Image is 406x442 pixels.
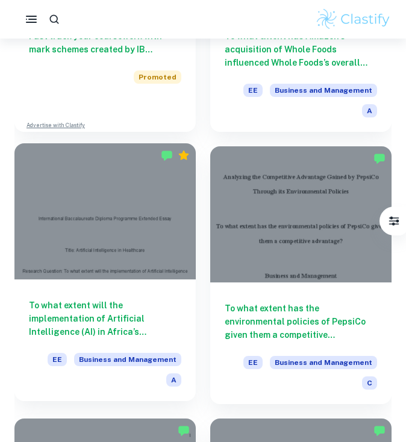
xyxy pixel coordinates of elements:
[27,121,85,129] a: Advertise with Clastify
[161,149,173,161] img: Marked
[210,146,392,404] a: To what extent has the environmental policies of PepsiCo given them a competitive advantage?EEBus...
[373,152,386,164] img: Marked
[134,70,181,84] span: Promoted
[315,7,392,31] img: Clastify logo
[362,376,377,390] span: C
[382,209,406,233] button: Filter
[74,353,181,366] span: Business and Management
[243,356,263,369] span: EE
[178,149,190,161] div: Premium
[373,425,386,437] img: Marked
[362,104,377,117] span: A
[270,84,377,97] span: Business and Management
[225,30,377,69] h6: To what extent has Amazon’s acquisition of Whole Foods influenced Whole Foods’s overall operation...
[166,373,181,387] span: A
[14,146,196,404] a: To what extent will the implementation of Artificial Intelligence (AI) in Africa’s Healthcare Ind...
[29,30,181,56] h6: Fast track your coursework with mark schemes created by IB examiners. Upgrade now
[270,356,377,369] span: Business and Management
[48,353,67,366] span: EE
[178,425,190,437] img: Marked
[29,299,181,338] h6: To what extent will the implementation of Artificial Intelligence (AI) in Africa’s Healthcare Ind...
[225,302,377,341] h6: To what extent has the environmental policies of PepsiCo given them a competitive advantage?
[243,84,263,97] span: EE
